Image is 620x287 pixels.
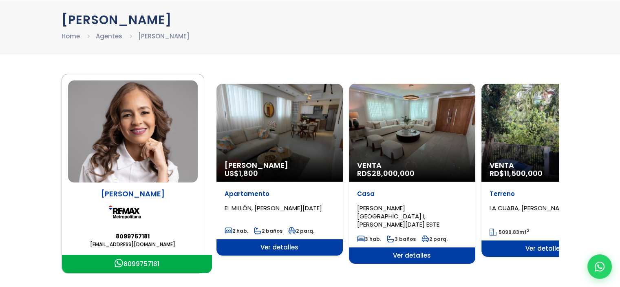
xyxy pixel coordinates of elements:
[490,190,600,198] p: Terreno
[490,161,600,169] span: Venta
[357,161,467,169] span: Venta
[225,227,248,234] span: 2 hab.
[68,240,198,249] a: [EMAIL_ADDRESS][DOMAIN_NAME]
[225,168,258,178] span: US$
[357,168,415,178] span: RD$
[421,236,448,243] span: 2 parq.
[490,204,569,212] span: LA CUABA, [PERSON_NAME]
[62,255,212,273] a: Icono Whatsapp8099757181
[387,236,416,243] span: 3 baños
[349,247,475,264] span: Ver detalles
[349,84,475,264] div: 3 / 11
[216,239,343,256] span: Ver detalles
[108,199,157,225] img: Remax Metropolitana
[216,84,343,256] a: [PERSON_NAME] US$1,800 Apartamento EL MILLÓN, [PERSON_NAME][DATE] 2 hab. 2 baños 2 parq. Ver deta...
[225,190,335,198] p: Apartamento
[357,236,381,243] span: 3 hab.
[225,161,335,169] span: [PERSON_NAME]
[527,227,530,234] sup: 2
[372,168,415,178] span: 28,000,000
[225,204,322,212] span: EL MILLÓN, [PERSON_NAME][DATE]
[499,229,519,236] span: 5099.83
[96,32,122,40] a: Agentes
[481,84,608,257] a: Venta RD$11,500,000 Terreno LA CUABA, [PERSON_NAME] 5099.83mt2 Ver detalles
[357,190,467,198] p: Casa
[490,229,530,236] span: mt
[115,259,124,268] img: Icono Whatsapp
[62,13,559,27] h1: [PERSON_NAME]
[216,84,343,256] div: 2 / 11
[68,189,198,199] p: [PERSON_NAME]
[239,168,258,178] span: 1,800
[254,227,282,234] span: 2 baños
[490,168,543,178] span: RD$
[357,204,439,229] span: [PERSON_NAME][GEOGRAPHIC_DATA] I, [PERSON_NAME][DATE] ESTE
[504,168,543,178] span: 11,500,000
[68,232,198,240] a: 8099757181
[349,84,475,264] a: Venta RD$28,000,000 Casa [PERSON_NAME][GEOGRAPHIC_DATA] I, [PERSON_NAME][DATE] ESTE 3 hab. 3 baño...
[138,31,190,41] li: [PERSON_NAME]
[481,240,608,257] span: Ver detalles
[481,84,608,257] div: 4 / 11
[62,32,80,40] a: Home
[288,227,314,234] span: 2 parq.
[68,80,198,182] img: Yahaira Ramos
